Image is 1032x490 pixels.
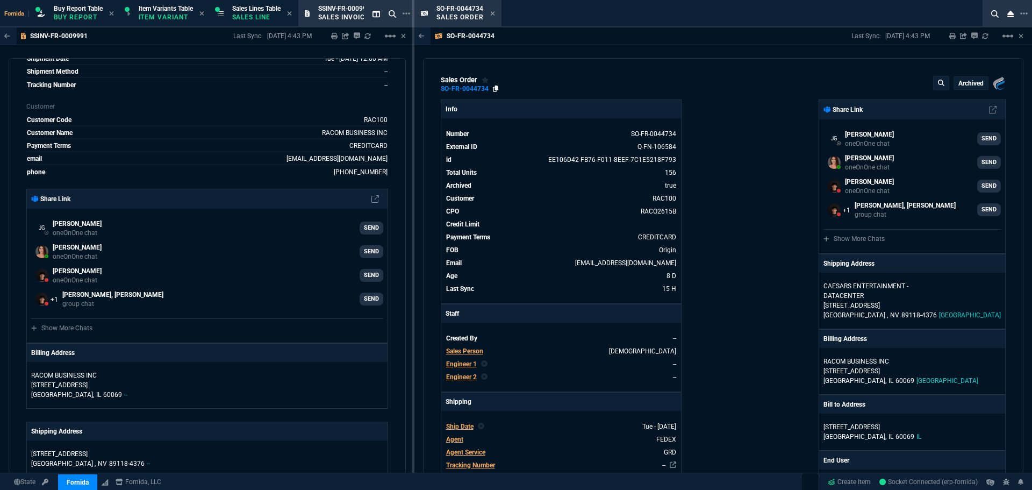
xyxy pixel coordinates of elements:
span: 2025-08-12T00:00:00.000Z [642,423,676,430]
a: See Marketplace Order [637,143,676,151]
tr: undefined [446,206,677,217]
tr: undefined [446,180,677,191]
p: Customer [26,102,388,111]
a: Show More Chats [823,235,885,243]
a: Create Item [823,474,875,490]
tr: undefined [26,66,388,78]
p: [DATE] 4:43 PM [885,32,930,40]
p: Billing Address [823,334,867,344]
a: Hide Workbench [401,32,406,40]
span: See Marketplace Order [548,156,676,164]
p: Shipping [441,393,681,411]
p: Info [441,100,681,118]
span: See Marketplace Order [631,130,676,138]
span: Created By [446,335,477,342]
span: Payment Terms [27,142,71,150]
nx-icon: Close Tab [287,10,292,18]
a: CREDITCARD [349,142,388,150]
span: VAHI [609,347,676,355]
tr: apresman@racombusiness.com [26,153,388,165]
p: End User [823,456,849,465]
tr: undefined [446,333,677,344]
tr: 8/4/25 => 7:00 PM [446,271,677,281]
p: [PERSON_NAME] [53,266,102,276]
span: FOB [446,246,458,254]
p: Sales Invoice [318,13,372,22]
a: API TOKEN [39,477,52,487]
p: oneOnOne chat [53,229,102,237]
a: RACO2615B [641,208,676,215]
nx-icon: Search [384,8,400,20]
a: SEND [360,222,383,235]
span: -- [673,360,676,368]
tr: undefined [26,127,388,139]
p: oneOnOne chat [53,252,102,261]
a: John.Gaboni@fornida.com [31,217,383,239]
a: SEND [977,180,1001,193]
p: RACOM BUSINESS INC [823,357,927,366]
span: SSINV-FR-0009991 [318,5,374,12]
span: Sales Person [446,347,483,355]
span: Tracking Number [446,461,495,469]
p: [PERSON_NAME] [845,130,894,139]
span: Age [446,272,457,280]
span: Credit Limit [446,221,479,228]
nx-icon: Close Tab [490,10,495,18]
span: [GEOGRAPHIC_DATA] , [31,460,96,467]
span: NV [98,460,107,467]
tr: undefined [446,232,677,243]
span: -- [124,391,127,399]
nx-icon: Open New Tab [403,9,410,19]
span: [GEOGRAPHIC_DATA], [823,377,886,385]
span: FEDEX [656,436,676,443]
a: michael.licea@fornida.com,sarah.costa@fornida.com [823,199,1001,221]
a: fiona.rossi@fornida.com [31,241,383,262]
span: Socket Connected (erp-fornida) [879,478,978,486]
span: [GEOGRAPHIC_DATA], [823,433,886,441]
p: [STREET_ADDRESS] [31,449,383,459]
p: [STREET_ADDRESS] [823,301,1001,310]
p: Buy Report [54,13,103,22]
a: michael.licea@fornida.com [823,175,1001,197]
a: Global State [11,477,39,487]
a: michael.licea@fornida.com [31,265,383,286]
tr: See Marketplace Order [446,141,677,152]
a: [EMAIL_ADDRESS][DOMAIN_NAME] [286,155,388,162]
p: [PERSON_NAME] [53,219,102,229]
nx-icon: Close Tab [199,10,204,18]
p: Sales Line [232,13,281,22]
p: [PERSON_NAME], [PERSON_NAME] [62,290,163,300]
span: 60069 [895,433,914,441]
tr: undefined [446,219,677,230]
a: Show More Chats [31,324,92,332]
span: Customer Code [27,116,71,124]
a: John.Gaboni@fornida.com [823,128,1001,150]
a: RAC100 [653,195,676,202]
a: SO-FR-0044734 [441,88,489,90]
span: IL [96,391,101,399]
nx-icon: Open New Tab [1020,9,1028,19]
span: 156 [665,169,676,176]
nx-icon: Clear selected rep [478,422,484,431]
span: CREDITCARD [638,233,676,241]
p: [STREET_ADDRESS] [823,422,1001,432]
span: undefined [675,221,676,228]
nx-icon: Close Tab [109,10,114,18]
tr: undefined [446,421,677,432]
span: 60069 [895,377,914,385]
p: Shipping Address [31,427,82,436]
span: Customer [446,195,474,202]
span: Archived [446,182,471,189]
span: -- [673,335,676,342]
a: Hide Workbench [1019,32,1023,40]
p: Sales Order [436,13,484,22]
p: Share Link [31,194,70,204]
p: Billing Address [31,348,75,358]
p: RACOM BUSINESS INC [31,371,134,380]
a: SEND [360,245,383,258]
a: fiona.rossi@fornida.com [823,152,1001,173]
tr: undefined [446,460,677,471]
nx-icon: Back to Table [4,32,10,40]
tr: undefined [446,193,677,204]
p: Last Sync: [233,32,267,40]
